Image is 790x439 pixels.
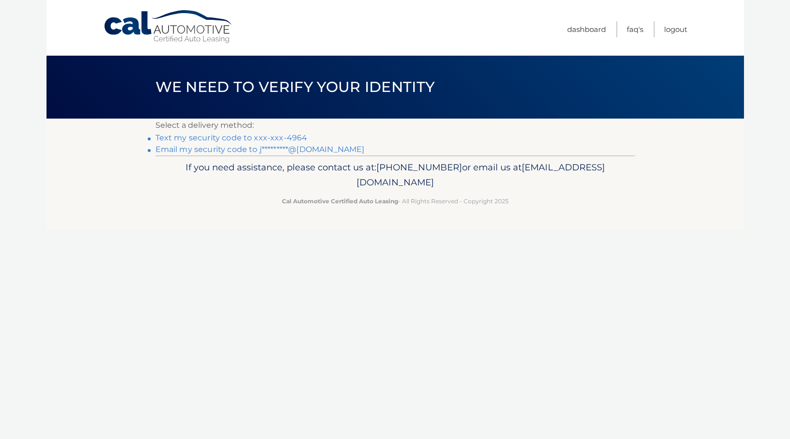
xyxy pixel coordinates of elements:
a: Cal Automotive [103,10,234,44]
p: - All Rights Reserved - Copyright 2025 [162,196,629,206]
a: Dashboard [567,21,606,37]
p: If you need assistance, please contact us at: or email us at [162,160,629,191]
a: Text my security code to xxx-xxx-4964 [155,133,308,142]
strong: Cal Automotive Certified Auto Leasing [282,197,398,205]
span: [PHONE_NUMBER] [376,162,462,173]
a: FAQ's [627,21,643,37]
a: Logout [664,21,687,37]
a: Email my security code to j*********@[DOMAIN_NAME] [155,145,365,154]
p: Select a delivery method: [155,119,635,132]
span: We need to verify your identity [155,78,435,96]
